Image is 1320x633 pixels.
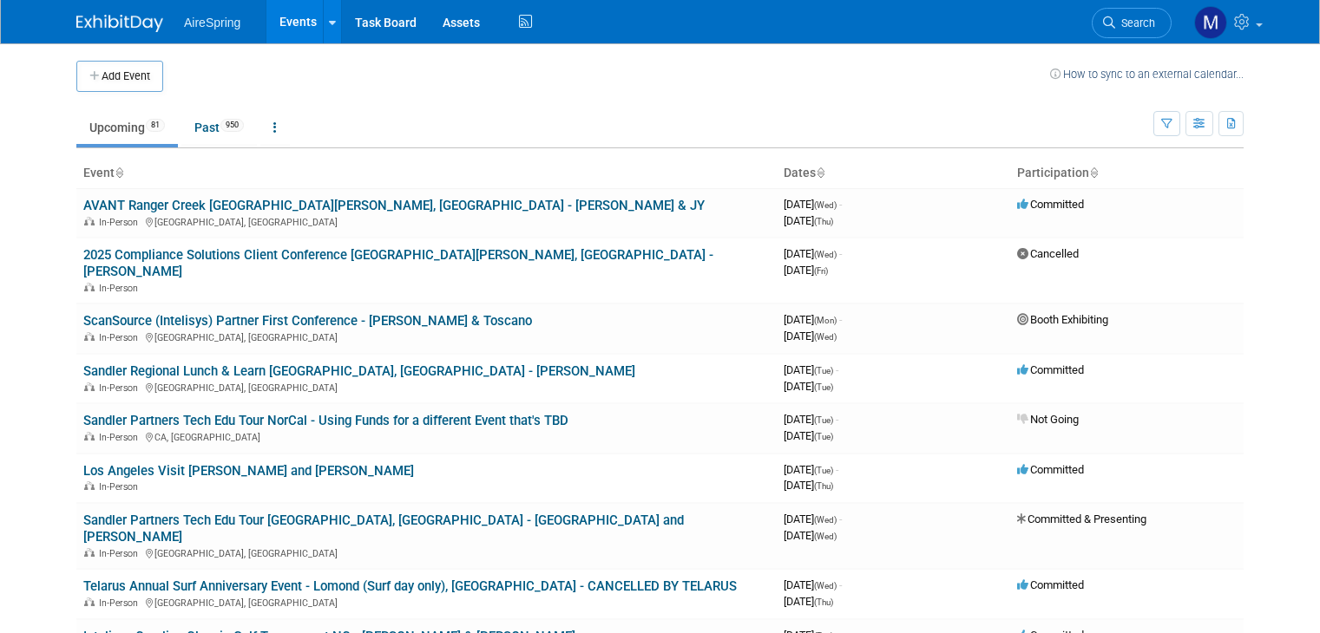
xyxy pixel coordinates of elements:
[784,578,842,591] span: [DATE]
[784,479,833,492] span: [DATE]
[83,512,684,545] a: Sandler Partners Tech Edu Tour [GEOGRAPHIC_DATA], [GEOGRAPHIC_DATA] - [GEOGRAPHIC_DATA] and [PERS...
[84,217,95,225] img: In-Person Event
[99,217,143,228] span: In-Person
[83,198,705,213] a: AVANT Ranger Creek [GEOGRAPHIC_DATA][PERSON_NAME], [GEOGRAPHIC_DATA] - [PERSON_NAME] & JY
[814,532,837,541] span: (Wed)
[1017,512,1146,525] span: Committed & Presenting
[839,512,842,525] span: -
[99,481,143,493] span: In-Person
[814,217,833,226] span: (Thu)
[84,432,95,440] img: In-Person Event
[83,578,737,594] a: Telarus Annual Surf Anniversary Event - Lomond (Surf day only), [GEOGRAPHIC_DATA] - CANCELLED BY ...
[839,247,842,260] span: -
[814,250,837,259] span: (Wed)
[84,382,95,391] img: In-Person Event
[839,313,842,326] span: -
[83,363,635,379] a: Sandler Regional Lunch & Learn [GEOGRAPHIC_DATA], [GEOGRAPHIC_DATA] - [PERSON_NAME]
[115,166,123,179] a: Sort by Event Name
[1010,159,1244,188] th: Participation
[1115,16,1155,29] span: Search
[784,380,833,393] span: [DATE]
[76,61,163,92] button: Add Event
[1017,198,1084,211] span: Committed
[814,382,833,392] span: (Tue)
[784,429,833,442] span: [DATE]
[814,481,833,491] span: (Thu)
[784,313,842,326] span: [DATE]
[220,119,244,132] span: 950
[99,283,143,294] span: In-Person
[836,363,838,376] span: -
[76,159,777,188] th: Event
[1017,578,1084,591] span: Committed
[83,463,414,479] a: Los Angeles Visit [PERSON_NAME] and [PERSON_NAME]
[784,264,828,277] span: [DATE]
[181,111,257,144] a: Past950
[784,529,837,542] span: [DATE]
[146,119,165,132] span: 81
[814,466,833,475] span: (Tue)
[83,247,713,279] a: 2025 Compliance Solutions Client Conference [GEOGRAPHIC_DATA][PERSON_NAME], [GEOGRAPHIC_DATA] - [...
[76,111,178,144] a: Upcoming81
[814,597,833,607] span: (Thu)
[1017,413,1079,426] span: Not Going
[777,159,1010,188] th: Dates
[84,597,95,606] img: In-Person Event
[84,332,95,341] img: In-Person Event
[784,413,838,426] span: [DATE]
[784,463,838,476] span: [DATE]
[1017,313,1108,326] span: Booth Exhibiting
[814,316,837,325] span: (Mon)
[99,432,143,443] span: In-Person
[836,463,838,476] span: -
[784,214,833,227] span: [DATE]
[814,581,837,591] span: (Wed)
[814,266,828,276] span: (Fri)
[784,595,833,608] span: [DATE]
[784,247,842,260] span: [DATE]
[99,597,143,609] span: In-Person
[836,413,838,426] span: -
[816,166,824,179] a: Sort by Start Date
[84,283,95,291] img: In-Person Event
[784,198,842,211] span: [DATE]
[1092,8,1172,38] a: Search
[83,313,532,329] a: ScanSource (Intelisys) Partner First Conference - [PERSON_NAME] & Toscano
[784,363,838,376] span: [DATE]
[83,214,770,228] div: [GEOGRAPHIC_DATA], [GEOGRAPHIC_DATA]
[99,382,143,394] span: In-Person
[184,16,240,29] span: AireSpring
[814,200,837,210] span: (Wed)
[1017,363,1084,376] span: Committed
[814,415,833,425] span: (Tue)
[1050,68,1244,81] a: How to sync to an external calendar...
[83,380,770,394] div: [GEOGRAPHIC_DATA], [GEOGRAPHIC_DATA]
[99,548,143,559] span: In-Person
[839,578,842,591] span: -
[814,366,833,375] span: (Tue)
[83,413,568,428] a: Sandler Partners Tech Edu Tour NorCal - Using Funds for a different Event that's TBD
[83,545,770,559] div: [GEOGRAPHIC_DATA], [GEOGRAPHIC_DATA]
[84,548,95,557] img: In-Person Event
[814,332,837,342] span: (Wed)
[83,429,770,443] div: CA, [GEOGRAPHIC_DATA]
[99,332,143,343] span: In-Person
[1017,247,1079,260] span: Cancelled
[814,515,837,525] span: (Wed)
[784,330,837,343] span: [DATE]
[83,595,770,609] div: [GEOGRAPHIC_DATA], [GEOGRAPHIC_DATA]
[784,512,842,525] span: [DATE]
[83,330,770,343] div: [GEOGRAPHIC_DATA], [GEOGRAPHIC_DATA]
[839,198,842,211] span: -
[1089,166,1098,179] a: Sort by Participation Type
[1017,463,1084,476] span: Committed
[76,15,163,32] img: ExhibitDay
[814,432,833,441] span: (Tue)
[84,481,95,490] img: In-Person Event
[1194,6,1227,39] img: Matthew Peck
